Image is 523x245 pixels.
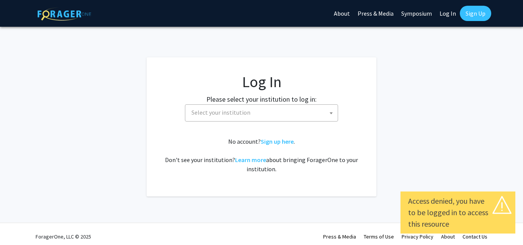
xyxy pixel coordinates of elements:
div: No account? . Don't see your institution? about bringing ForagerOne to your institution. [162,137,361,174]
span: Select your institution [191,109,250,116]
div: Access denied, you have to be logged in to access this resource [408,195,508,230]
a: Terms of Use [364,233,394,240]
label: Please select your institution to log in: [206,94,317,104]
img: ForagerOne Logo [38,7,91,21]
h1: Log In [162,73,361,91]
span: Select your institution [185,104,338,122]
a: Learn more about bringing ForagerOne to your institution [235,156,266,164]
a: Press & Media [323,233,356,240]
a: Sign Up [460,6,491,21]
span: Select your institution [188,105,338,120]
a: Sign up here [261,138,294,145]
